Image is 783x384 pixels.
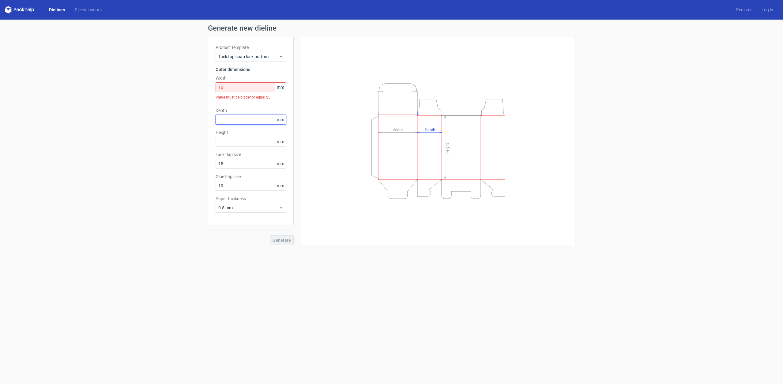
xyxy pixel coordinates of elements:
label: Width [216,75,286,81]
label: Height [216,129,286,136]
label: Product template [216,44,286,50]
tspan: Depth [425,127,435,132]
div: Value must be bigger or equal 25 [216,92,286,103]
span: mm [275,115,286,124]
h3: Outer dimensions [216,66,286,73]
a: Diecut layouts [70,7,107,13]
label: Glue flap size [216,173,286,180]
span: mm [275,181,286,190]
h1: Generate new dieline [208,24,575,32]
span: Tuck top snap lock bottom [218,54,279,60]
span: mm [275,159,286,168]
label: Depth [216,107,286,114]
span: mm [275,137,286,146]
a: Dielines [44,7,70,13]
label: Paper thickness [216,196,286,202]
tspan: Height [445,143,450,154]
tspan: Width [392,127,402,132]
label: Tuck flap size [216,151,286,158]
a: Log in [757,7,778,13]
a: Register [731,7,757,13]
span: 0.5 mm [218,205,279,211]
span: mm [275,83,286,92]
